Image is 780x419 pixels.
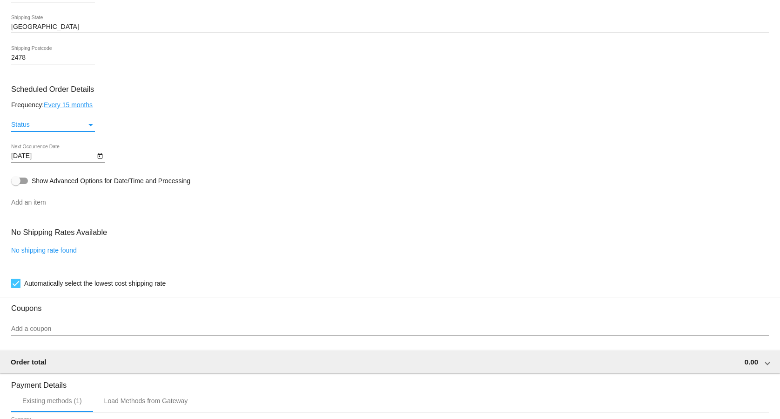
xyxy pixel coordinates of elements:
h3: Payment Details [11,374,769,390]
input: Shipping State [11,23,769,31]
h3: No Shipping Rates Available [11,222,107,242]
input: Add an item [11,199,769,206]
a: No shipping rate found [11,247,77,254]
a: Every 15 months [44,101,93,109]
h3: Scheduled Order Details [11,85,769,94]
input: Next Occurrence Date [11,152,95,160]
span: Show Advanced Options for Date/Time and Processing [32,176,190,185]
div: Load Methods from Gateway [104,397,188,405]
div: Frequency: [11,101,769,109]
h3: Coupons [11,297,769,313]
span: 0.00 [745,358,758,366]
div: Existing methods (1) [22,397,82,405]
span: Order total [11,358,47,366]
input: Add a coupon [11,325,769,333]
input: Shipping Postcode [11,54,95,62]
button: Open calendar [95,151,105,160]
mat-select: Status [11,121,95,129]
span: Status [11,121,30,128]
span: Automatically select the lowest cost shipping rate [24,278,166,289]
